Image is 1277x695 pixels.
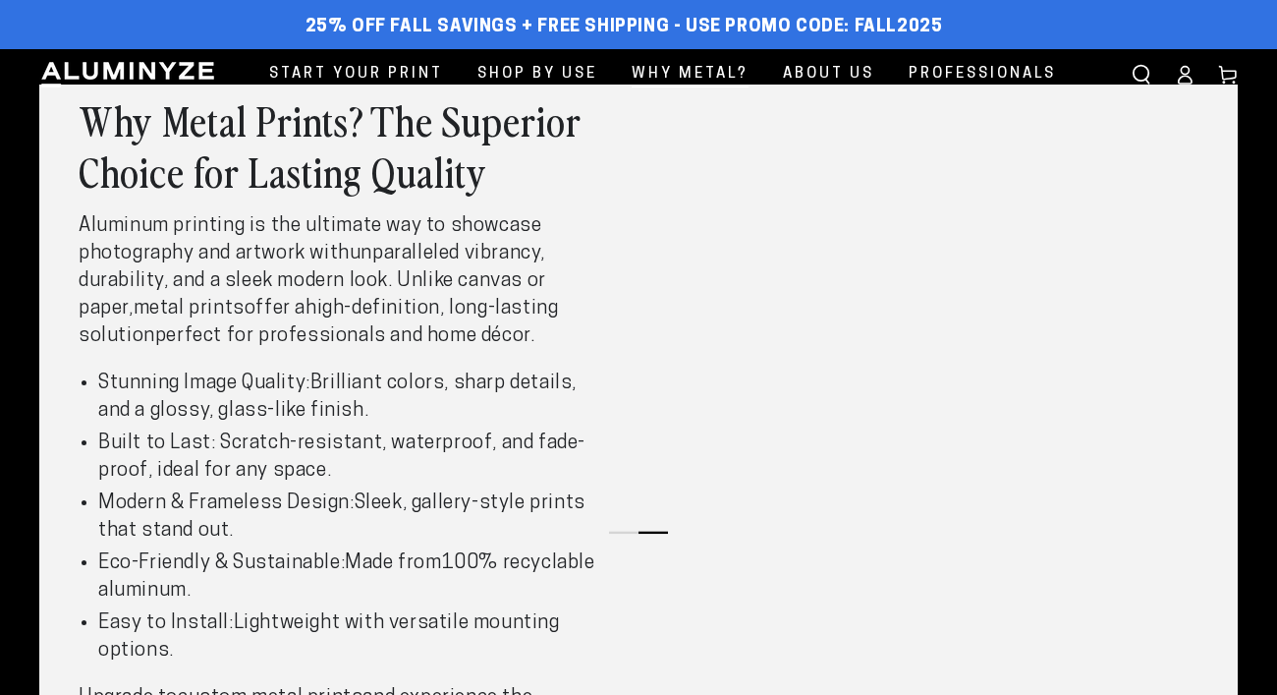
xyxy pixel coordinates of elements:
strong: high-definition, long-lasting solution [79,299,558,346]
strong: Scratch-resistant, waterproof, and fade-proof [98,434,585,481]
strong: Built to Last: [98,434,215,453]
span: Why Metal? [632,61,749,87]
strong: Eco-Friendly & Sustainable: [98,553,345,573]
span: 25% off FALL Savings + Free Shipping - Use Promo Code: FALL2025 [305,17,943,38]
strong: Easy to Install: [98,613,234,633]
img: Aluminyze [39,60,216,89]
strong: Modern & Frameless Design: [98,493,355,513]
a: Why Metal? [617,49,763,99]
a: About Us [768,49,889,99]
summary: Search our site [1120,53,1163,96]
strong: Stunning Image Quality: [98,374,310,393]
span: Shop By Use [477,61,597,87]
li: Brilliant colors, sharp details, and a glossy, glass-like finish. [98,370,599,425]
li: Lightweight with versatile mounting options. [98,609,599,665]
strong: metal prints [134,299,245,319]
li: Sleek, gallery-style prints that stand out. [98,490,599,545]
span: Start Your Print [269,61,443,87]
li: , ideal for any space. [98,430,599,485]
p: Aluminum printing is the ultimate way to showcase photography and artwork with . Unlike canvas or... [79,212,599,350]
span: About Us [783,61,874,87]
li: Made from . [98,550,599,605]
span: Professionals [909,61,1056,87]
h2: Why Metal Prints? The Superior Choice for Lasting Quality [79,94,599,197]
a: Professionals [894,49,1071,99]
a: Shop By Use [463,49,612,99]
a: Start Your Print [254,49,458,99]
